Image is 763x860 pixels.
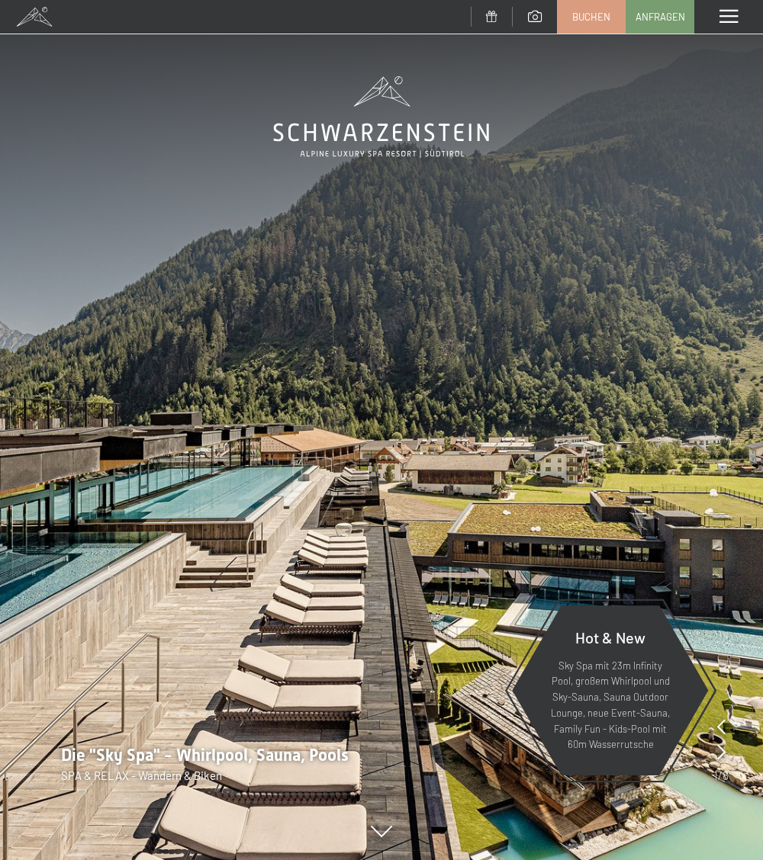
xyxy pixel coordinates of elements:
[718,767,723,784] span: /
[61,746,349,765] span: Die "Sky Spa" - Whirlpool, Sauna, Pools
[626,1,694,33] a: Anfragen
[572,10,610,24] span: Buchen
[575,628,645,647] span: Hot & New
[549,658,671,753] p: Sky Spa mit 23m Infinity Pool, großem Whirlpool und Sky-Sauna, Sauna Outdoor Lounge, neue Event-S...
[636,10,685,24] span: Anfragen
[61,769,222,782] span: SPA & RELAX - Wandern & Biken
[723,767,729,784] span: 8
[511,605,710,776] a: Hot & New Sky Spa mit 23m Infinity Pool, großem Whirlpool und Sky-Sauna, Sauna Outdoor Lounge, ne...
[713,767,718,784] span: 1
[558,1,625,33] a: Buchen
